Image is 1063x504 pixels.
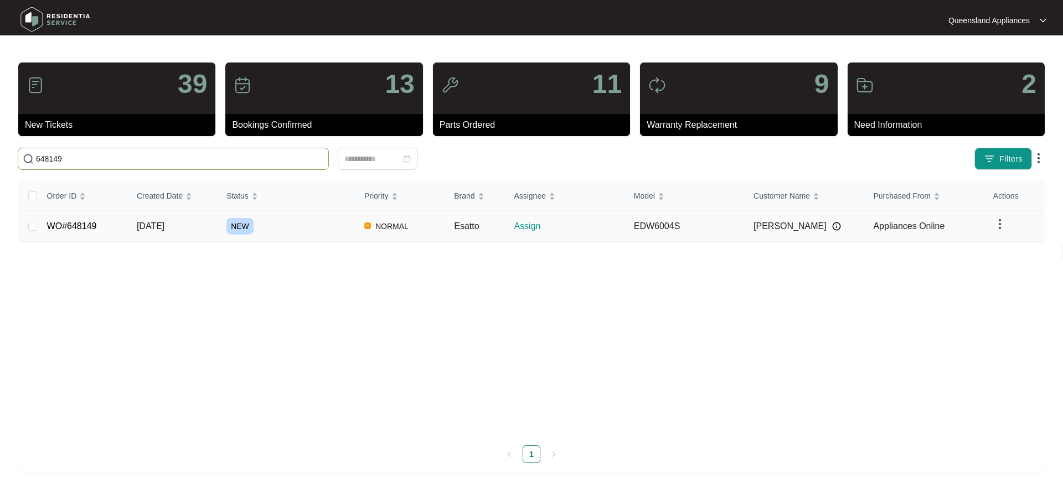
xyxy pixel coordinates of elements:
[873,221,945,231] span: Appliances Online
[514,220,625,233] p: Assign
[1032,152,1045,165] img: dropdown arrow
[364,190,389,202] span: Priority
[385,71,414,97] p: 13
[864,181,984,211] th: Purchased From
[754,220,827,233] span: [PERSON_NAME]
[23,153,34,164] img: search-icon
[745,181,864,211] th: Customer Name
[440,118,630,132] p: Parts Ordered
[648,76,666,94] img: icon
[993,217,1007,231] img: dropdown arrow
[754,190,810,202] span: Customer Name
[974,148,1032,170] button: filter iconFilters
[856,76,874,94] img: icon
[371,220,413,233] span: NORMAL
[234,76,251,94] img: icon
[128,181,218,211] th: Created Date
[647,118,837,132] p: Warranty Replacement
[500,445,518,463] button: left
[364,222,371,229] img: Vercel Logo
[999,153,1023,165] span: Filters
[854,118,1045,132] p: Need Information
[506,451,513,458] span: left
[137,190,183,202] span: Created Date
[814,71,829,97] p: 9
[178,71,207,97] p: 39
[454,221,479,231] span: Esatto
[948,15,1030,26] p: Queensland Appliances
[873,190,930,202] span: Purchased From
[17,3,94,36] img: residentia service logo
[137,221,164,231] span: [DATE]
[38,181,128,211] th: Order ID
[545,445,563,463] button: right
[47,190,77,202] span: Order ID
[500,445,518,463] li: Previous Page
[226,190,249,202] span: Status
[505,181,625,211] th: Assignee
[232,118,422,132] p: Bookings Confirmed
[1040,18,1046,23] img: dropdown arrow
[1021,71,1036,97] p: 2
[218,181,355,211] th: Status
[984,153,995,164] img: filter icon
[36,153,324,165] input: Search by Order Id, Assignee Name, Customer Name, Brand and Model
[832,222,841,231] img: Info icon
[550,451,557,458] span: right
[592,71,622,97] p: 11
[625,211,745,242] td: EDW6004S
[514,190,546,202] span: Assignee
[545,445,563,463] li: Next Page
[355,181,445,211] th: Priority
[47,221,97,231] a: WO#648149
[634,190,655,202] span: Model
[441,76,459,94] img: icon
[625,181,745,211] th: Model
[445,181,505,211] th: Brand
[523,446,540,463] a: 1
[984,181,1044,211] th: Actions
[454,190,474,202] span: Brand
[27,76,44,94] img: icon
[226,218,254,235] span: NEW
[25,118,215,132] p: New Tickets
